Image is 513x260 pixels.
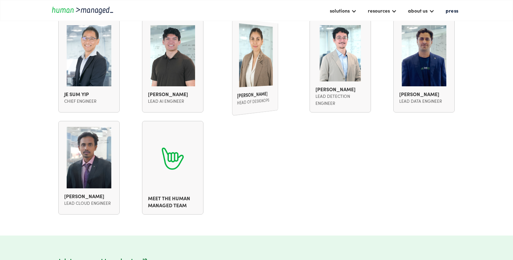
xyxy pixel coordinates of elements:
div: [PERSON_NAME] [64,193,114,200]
div: [PERSON_NAME] [399,91,449,97]
div: lead detection engineer [315,93,365,107]
a: home [51,6,114,15]
div: solutions [326,5,360,16]
div: resources [364,5,400,16]
div: resources [368,6,390,15]
div: lead data engineer [399,97,449,104]
div: about us [408,6,427,15]
div: Lead AI Engineer [148,97,198,104]
div: Head of designops [237,96,274,107]
div: Chief Engineer [64,97,114,104]
div: [PERSON_NAME] [237,89,274,99]
a: press [442,5,462,16]
div: lead cloud engineer [64,200,114,207]
div: solutions [330,6,350,15]
div: Meet the Human Managed team [148,195,198,209]
div: [PERSON_NAME] [315,86,365,93]
div: [PERSON_NAME] [148,91,198,97]
div: about us [404,5,438,16]
div: Je Sum Yip [64,91,114,97]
